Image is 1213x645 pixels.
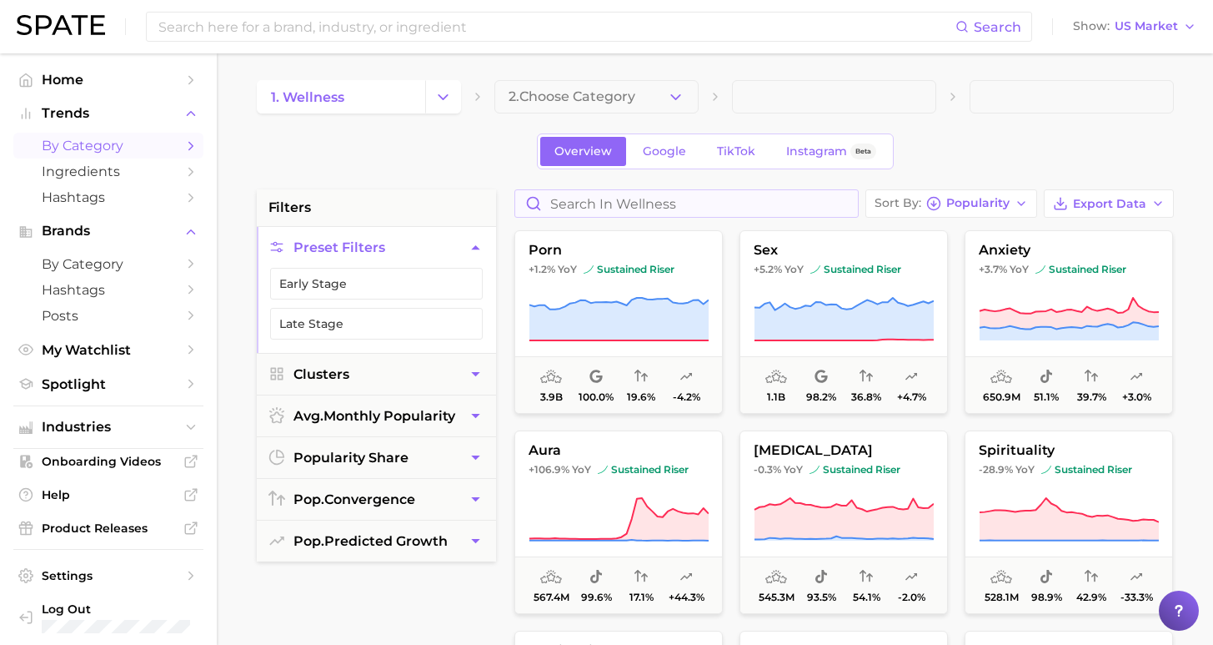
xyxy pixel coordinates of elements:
[679,367,693,387] span: popularity predicted growth: Very Unlikely
[905,567,918,587] span: popularity predicted growth: Very Unlikely
[990,367,1012,387] span: average monthly popularity: Very High Popularity
[860,367,873,387] span: popularity convergence: Low Convergence
[815,567,828,587] span: popularity share: TikTok
[589,567,603,587] span: popularity share: TikTok
[494,80,699,113] button: 2.Choose Category
[13,133,203,159] a: by Category
[579,391,614,403] span: 100.0%
[42,308,175,324] span: Posts
[1130,567,1143,587] span: popularity predicted growth: Uncertain
[529,463,569,476] span: +106.9%
[13,159,203,184] a: Ingredients
[13,277,203,303] a: Hashtags
[270,268,483,300] button: Early Stage
[1085,567,1098,587] span: popularity convergence: Medium Convergence
[42,164,175,179] span: Ingredients
[1076,391,1105,403] span: 39.7%
[1069,16,1200,38] button: ShowUS Market
[13,337,203,363] a: My Watchlist
[539,391,562,403] span: 3.9b
[739,431,948,614] button: [MEDICAL_DATA]-0.3% YoYsustained risersustained riser545.3m93.5%54.1%-2.0%
[584,265,594,275] img: sustained riser
[806,391,836,403] span: 98.2%
[1130,367,1143,387] span: popularity predicted growth: Uncertain
[965,431,1173,614] button: spirituality-28.9% YoYsustained risersustained riser528.1m98.9%42.9%-33.3%
[772,137,890,166] a: InstagramBeta
[257,354,496,395] button: Clusters
[1015,463,1035,476] span: YoY
[293,239,385,255] span: Preset Filters
[765,567,787,587] span: average monthly popularity: Very High Popularity
[1030,592,1061,603] span: 98.9%
[293,533,448,549] span: predicted growth
[293,533,324,549] abbr: popularity index
[42,189,175,205] span: Hashtags
[42,376,175,392] span: Spotlight
[42,521,175,536] span: Product Releases
[13,516,203,541] a: Product Releases
[509,89,635,104] span: 2. Choose Category
[739,230,948,414] button: sex+5.2% YoYsustained risersustained riser1.1b98.2%36.8%+4.7%
[784,263,804,276] span: YoY
[965,443,1172,458] span: spirituality
[598,465,608,475] img: sustained riser
[514,230,723,414] button: porn+1.2% YoYsustained risersustained riser3.9b100.0%19.6%-4.2%
[13,482,203,507] a: Help
[13,415,203,440] button: Industries
[268,198,311,218] span: filters
[810,463,900,476] span: sustained riser
[974,19,1021,35] span: Search
[765,367,787,387] span: average monthly popularity: Very High Popularity
[1076,592,1106,603] span: 42.9%
[425,80,461,113] button: Change Category
[1041,463,1132,476] span: sustained riser
[946,199,1010,208] span: Popularity
[293,491,415,507] span: convergence
[554,144,612,159] span: Overview
[634,367,648,387] span: popularity convergence: Very Low Convergence
[860,567,873,587] span: popularity convergence: Medium Convergence
[1035,263,1126,276] span: sustained riser
[598,463,689,476] span: sustained riser
[42,342,175,358] span: My Watchlist
[754,463,781,476] span: -0.3%
[42,420,175,435] span: Industries
[875,199,921,208] span: Sort By
[13,371,203,397] a: Spotlight
[540,567,562,587] span: average monthly popularity: Very High Popularity
[13,184,203,210] a: Hashtags
[42,106,175,121] span: Trends
[786,144,847,159] span: Instagram
[270,308,483,340] button: Late Stage
[533,592,569,603] span: 567.4m
[1120,592,1152,603] span: -33.3%
[965,230,1173,414] button: anxiety+3.7% YoYsustained risersustained riser650.9m51.1%39.7%+3.0%
[810,265,820,275] img: sustained riser
[257,437,496,478] button: popularity share
[580,592,611,603] span: 99.6%
[668,592,704,603] span: +44.3%
[13,597,203,638] a: Log out. Currently logged in with e-mail alyssa@spate.nyc.
[810,263,901,276] span: sustained riser
[42,568,175,583] span: Settings
[42,487,175,502] span: Help
[293,450,409,466] span: popularity share
[896,391,925,403] span: +4.7%
[1034,391,1059,403] span: 51.1%
[852,592,880,603] span: 54.1%
[293,408,455,424] span: monthly popularity
[1121,391,1150,403] span: +3.0%
[629,592,653,603] span: 17.1%
[672,391,699,403] span: -4.2%
[13,563,203,588] a: Settings
[515,243,722,258] span: porn
[643,144,686,159] span: Google
[42,602,190,617] span: Log Out
[257,479,496,520] button: pop.convergence
[1073,197,1146,211] span: Export Data
[897,592,925,603] span: -2.0%
[514,431,723,614] button: aura+106.9% YoYsustained risersustained riser567.4m99.6%17.1%+44.3%
[806,592,835,603] span: 93.5%
[13,101,203,126] button: Trends
[979,463,1013,476] span: -28.9%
